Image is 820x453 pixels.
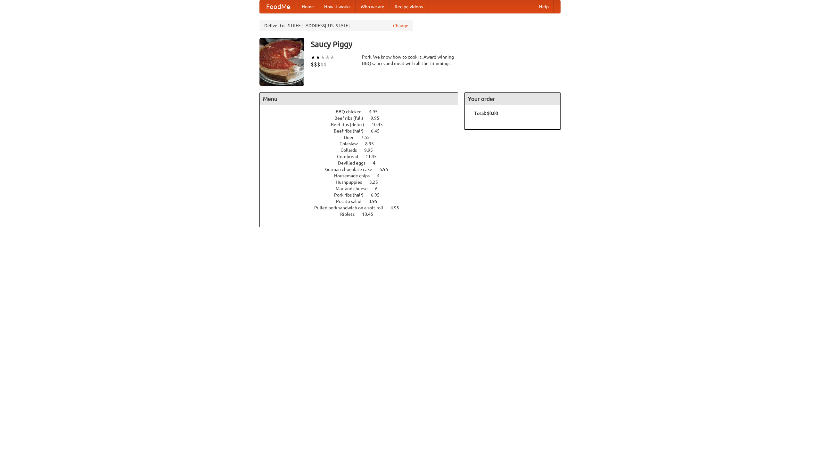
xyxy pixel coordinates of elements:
a: Riblets 10.45 [340,212,385,217]
a: Beef ribs (half) 6.45 [334,128,391,133]
a: German chocolate cake 5.95 [325,167,400,172]
a: Devilled eggs 4 [338,160,387,166]
span: Beef ribs (delux) [331,122,371,127]
a: Pork ribs (half) 6.95 [334,192,391,198]
span: 4 [373,160,382,166]
span: 5.95 [380,167,395,172]
span: Coleslaw [340,141,364,146]
h3: Saucy Piggy [311,38,561,51]
span: 10.45 [372,122,389,127]
a: Mac and cheese 6 [336,186,389,191]
span: 10.45 [362,212,380,217]
span: Pulled pork sandwich on a soft roll [314,205,389,210]
span: 4 [377,173,386,178]
a: Recipe videos [389,0,428,13]
h4: Menu [260,93,458,105]
span: 8.95 [365,141,380,146]
span: Potato salad [336,199,368,204]
span: BBQ chicken [336,109,368,114]
a: Home [297,0,319,13]
span: 6.45 [371,128,386,133]
a: How it works [319,0,356,13]
a: Beer 7.55 [344,135,381,140]
b: Total: $0.00 [474,111,498,116]
a: Coleslaw 8.95 [340,141,386,146]
li: ★ [311,54,316,61]
a: Housemade chips 4 [334,173,391,178]
a: Help [534,0,554,13]
span: 3.95 [369,199,384,204]
span: Cornbread [337,154,365,159]
a: Potato salad 3.95 [336,199,389,204]
span: Hushpuppies [336,180,368,185]
li: $ [314,61,317,68]
span: Mac and cheese [336,186,374,191]
a: Beef ribs (delux) 10.45 [331,122,395,127]
a: FoodMe [260,0,297,13]
div: Pork. We know how to cook it. Award-winning BBQ sauce, and meat with all the trimmings. [362,54,458,67]
li: $ [311,61,314,68]
span: German chocolate cake [325,167,379,172]
span: 3.25 [369,180,384,185]
span: Housemade chips [334,173,376,178]
span: 6 [375,186,384,191]
span: Beef ribs (half) [334,128,370,133]
span: Beer [344,135,360,140]
a: Pulled pork sandwich on a soft roll 4.95 [314,205,411,210]
a: Hushpuppies 3.25 [336,180,390,185]
a: Who we are [356,0,389,13]
div: Deliver to: [STREET_ADDRESS][US_STATE] [259,20,413,31]
span: 11.45 [365,154,383,159]
span: 4.95 [369,109,384,114]
a: Change [393,22,408,29]
span: 9.95 [364,148,379,153]
span: 4.95 [390,205,406,210]
h4: Your order [465,93,560,105]
li: $ [324,61,327,68]
span: Riblets [340,212,361,217]
span: 9.95 [371,116,386,121]
li: $ [317,61,320,68]
span: 6.95 [371,192,386,198]
a: Cornbread 11.45 [337,154,389,159]
li: ★ [320,54,325,61]
li: ★ [325,54,330,61]
li: $ [320,61,324,68]
img: angular.jpg [259,38,304,86]
span: 7.55 [361,135,376,140]
span: Beef ribs (full) [334,116,370,121]
span: Devilled eggs [338,160,372,166]
a: BBQ chicken 4.95 [336,109,389,114]
span: Collards [340,148,363,153]
li: ★ [316,54,320,61]
li: ★ [330,54,335,61]
a: Beef ribs (full) 9.95 [334,116,391,121]
span: Pork ribs (half) [334,192,370,198]
a: Collards 9.95 [340,148,385,153]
